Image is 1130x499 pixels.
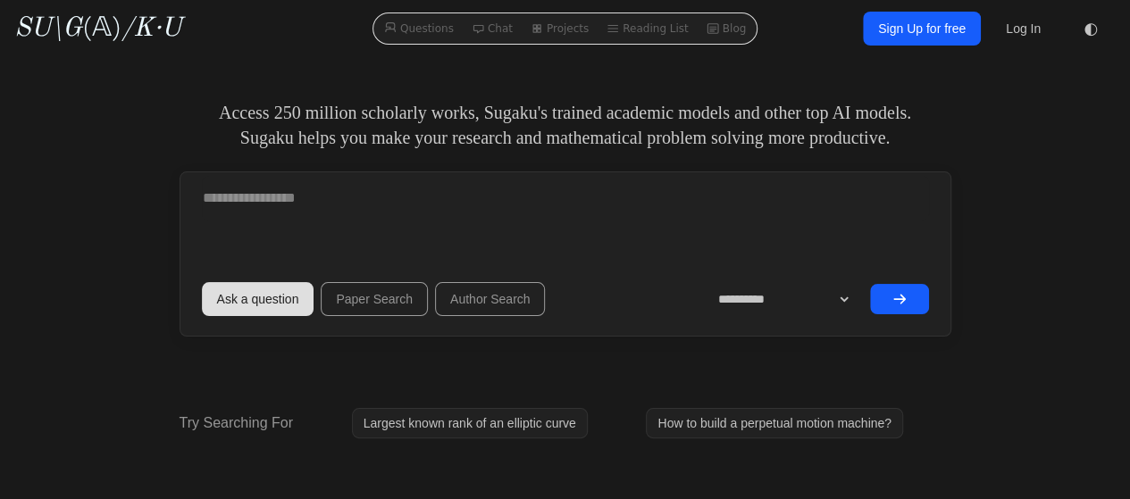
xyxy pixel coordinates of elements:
[863,12,981,46] a: Sign Up for free
[121,15,181,42] i: /K·U
[699,17,754,40] a: Blog
[523,17,596,40] a: Projects
[14,12,181,45] a: SU\G(𝔸)/K·U
[599,17,696,40] a: Reading List
[377,17,461,40] a: Questions
[995,12,1051,45] a: Log In
[646,408,903,438] a: How to build a perpetual motion machine?
[1073,11,1109,46] button: ◐
[352,408,588,438] a: Largest known rank of an elliptic curve
[180,100,951,150] p: Access 250 million scholarly works, Sugaku's trained academic models and other top AI models. Sug...
[435,282,546,316] button: Author Search
[180,412,293,434] p: Try Searching For
[202,282,314,316] button: Ask a question
[321,282,428,316] button: Paper Search
[465,17,520,40] a: Chat
[14,15,82,42] i: SU\G
[1084,21,1098,37] span: ◐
